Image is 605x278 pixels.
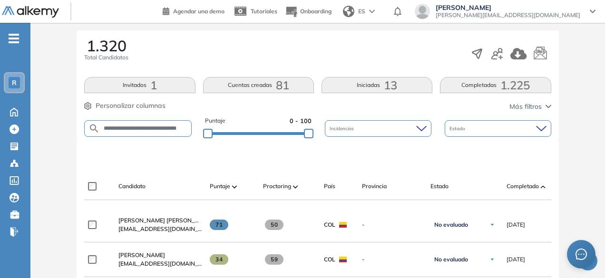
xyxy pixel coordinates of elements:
span: Agendar una demo [173,8,224,15]
span: Completado [507,182,539,191]
button: Completadas1.225 [440,77,551,93]
span: [PERSON_NAME] [118,251,165,259]
span: [PERSON_NAME][EMAIL_ADDRESS][DOMAIN_NAME] [436,11,580,19]
img: [missing "en.ARROW_ALT" translation] [232,185,237,188]
span: Candidato [118,182,146,191]
span: Onboarding [300,8,332,15]
span: Total Candidatos [84,53,128,62]
button: Onboarding [285,1,332,22]
span: Personalizar columnas [96,101,166,111]
div: Incidencias [325,120,431,137]
span: Más filtros [509,102,542,112]
button: Cuentas creadas81 [203,77,314,93]
span: Estado [430,182,449,191]
span: 0 - 100 [290,116,312,125]
span: No evaluado [434,256,468,263]
span: message [576,249,587,260]
span: País [324,182,335,191]
span: [EMAIL_ADDRESS][DOMAIN_NAME] [118,225,202,233]
img: arrow [369,10,375,13]
span: Proctoring [263,182,291,191]
img: COL [339,222,347,228]
img: COL [339,257,347,262]
span: COL [324,255,335,264]
span: [EMAIL_ADDRESS][DOMAIN_NAME] [118,259,202,268]
button: Personalizar columnas [84,101,166,111]
span: Tutoriales [251,8,277,15]
span: COL [324,220,335,229]
a: Agendar una demo [163,5,224,16]
span: [DATE] [507,220,525,229]
a: [PERSON_NAME] [PERSON_NAME] [118,216,202,225]
img: [missing "en.ARROW_ALT" translation] [293,185,298,188]
span: 1.320 [87,38,127,53]
span: Puntaje [210,182,230,191]
span: Provincia [362,182,387,191]
span: 71 [210,220,228,230]
img: SEARCH_ALT [88,123,100,134]
span: [PERSON_NAME] [436,4,580,11]
span: 50 [265,220,283,230]
span: - [362,255,423,264]
button: Invitados1 [84,77,195,93]
i: - [9,38,19,39]
button: Más filtros [509,102,551,112]
span: 59 [265,254,283,265]
span: 34 [210,254,228,265]
span: ES [358,7,365,16]
div: Estado [445,120,551,137]
img: Ícono de flecha [489,257,495,262]
span: Puntaje [205,116,225,125]
img: Logo [2,6,59,18]
img: [missing "en.ARROW_ALT" translation] [541,185,546,188]
button: Iniciadas13 [322,77,432,93]
span: Incidencias [330,125,356,132]
span: [PERSON_NAME] [PERSON_NAME] [118,217,213,224]
span: No evaluado [434,221,468,229]
a: [PERSON_NAME] [118,251,202,259]
span: R [12,79,17,86]
img: world [343,6,354,17]
img: Ícono de flecha [489,222,495,228]
span: Estado [449,125,467,132]
span: [DATE] [507,255,525,264]
span: - [362,220,423,229]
